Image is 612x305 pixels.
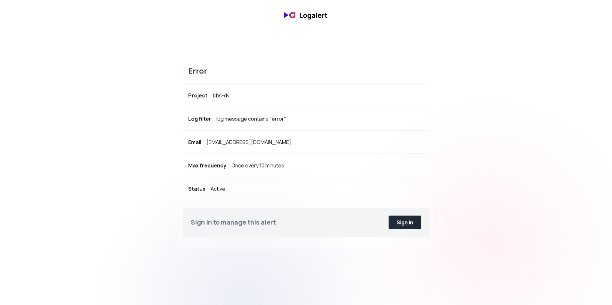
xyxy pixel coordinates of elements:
[213,92,229,99] div: bbs-dv
[216,115,286,123] div: log message contains "error"
[231,162,284,169] div: Once every 10 minutes
[211,185,225,193] div: Active
[188,185,205,193] div: Status
[191,218,276,227] div: Sign in to manage this alert
[280,8,332,23] img: banner logo
[188,92,207,99] div: Project
[389,216,421,229] button: Sign in
[397,219,413,226] div: Sign in
[183,61,429,84] div: Error
[188,138,201,146] div: Email
[188,115,211,123] div: Log filter
[206,138,291,146] div: [EMAIL_ADDRESS][DOMAIN_NAME]
[188,162,226,169] div: Max frequency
